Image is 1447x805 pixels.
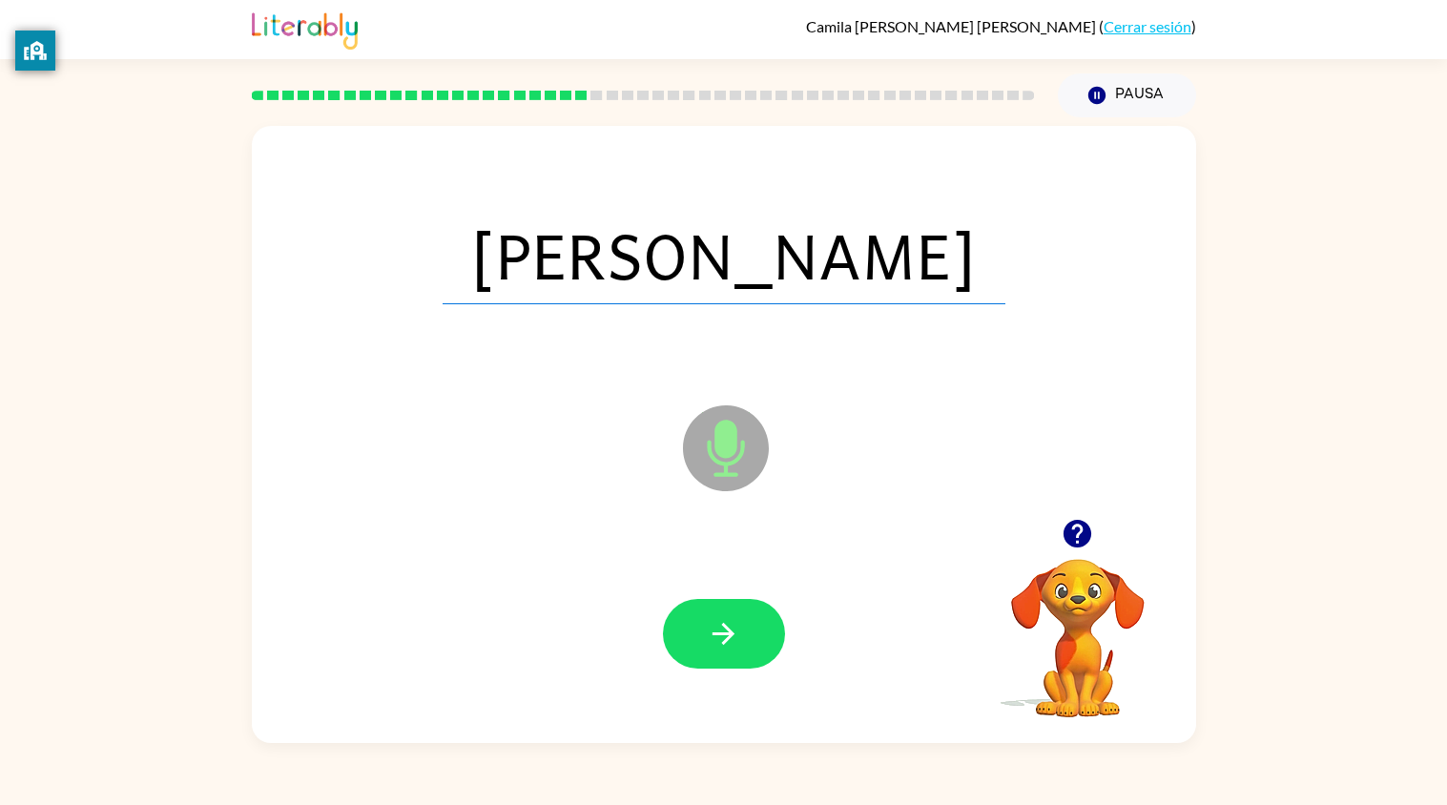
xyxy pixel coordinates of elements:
[15,31,55,71] button: privacy banner
[806,17,1099,35] span: Camila [PERSON_NAME] [PERSON_NAME]
[252,8,358,50] img: Literably
[806,17,1196,35] div: ( )
[982,529,1173,720] video: Tu navegador debe admitir la reproducción de archivos .mp4 para usar Literably. Intenta usar otro...
[1104,17,1191,35] a: Cerrar sesión
[443,205,1005,304] span: [PERSON_NAME]
[1058,73,1196,117] button: Pausa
